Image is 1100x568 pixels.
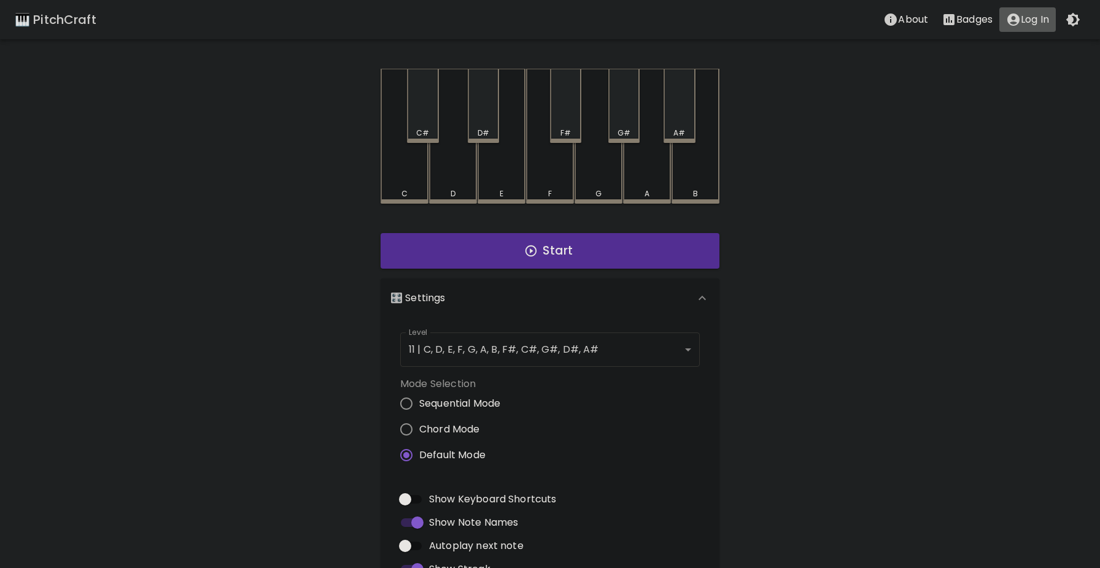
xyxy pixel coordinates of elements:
div: B [693,188,698,199]
p: Log In [1021,12,1049,27]
div: G# [618,128,630,139]
button: Start [381,233,719,269]
span: Autoplay next note [429,539,524,553]
div: 11 | C, D, E, F, G, A, B, F#, C#, G#, D#, A# [400,332,700,367]
div: A# [673,128,685,139]
div: 🎛️ Settings [381,278,719,318]
span: Show Note Names [429,515,518,530]
label: Mode Selection [400,377,510,391]
p: About [898,12,928,27]
span: Sequential Mode [419,396,500,411]
button: Stats [935,7,999,32]
div: D# [478,128,489,139]
span: Chord Mode [419,422,480,437]
div: F [548,188,552,199]
div: E [500,188,503,199]
label: Level [409,327,428,337]
p: Badges [956,12,993,27]
div: C [401,188,408,199]
span: Show Keyboard Shortcuts [429,492,556,507]
div: F# [560,128,571,139]
div: A [645,188,649,199]
div: D [451,188,455,199]
span: Default Mode [419,448,486,462]
p: 🎛️ Settings [390,291,446,305]
a: 🎹 PitchCraft [15,10,96,29]
div: G [595,188,602,199]
div: C# [416,128,429,139]
button: About [877,7,935,32]
button: account of current user [999,7,1056,32]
